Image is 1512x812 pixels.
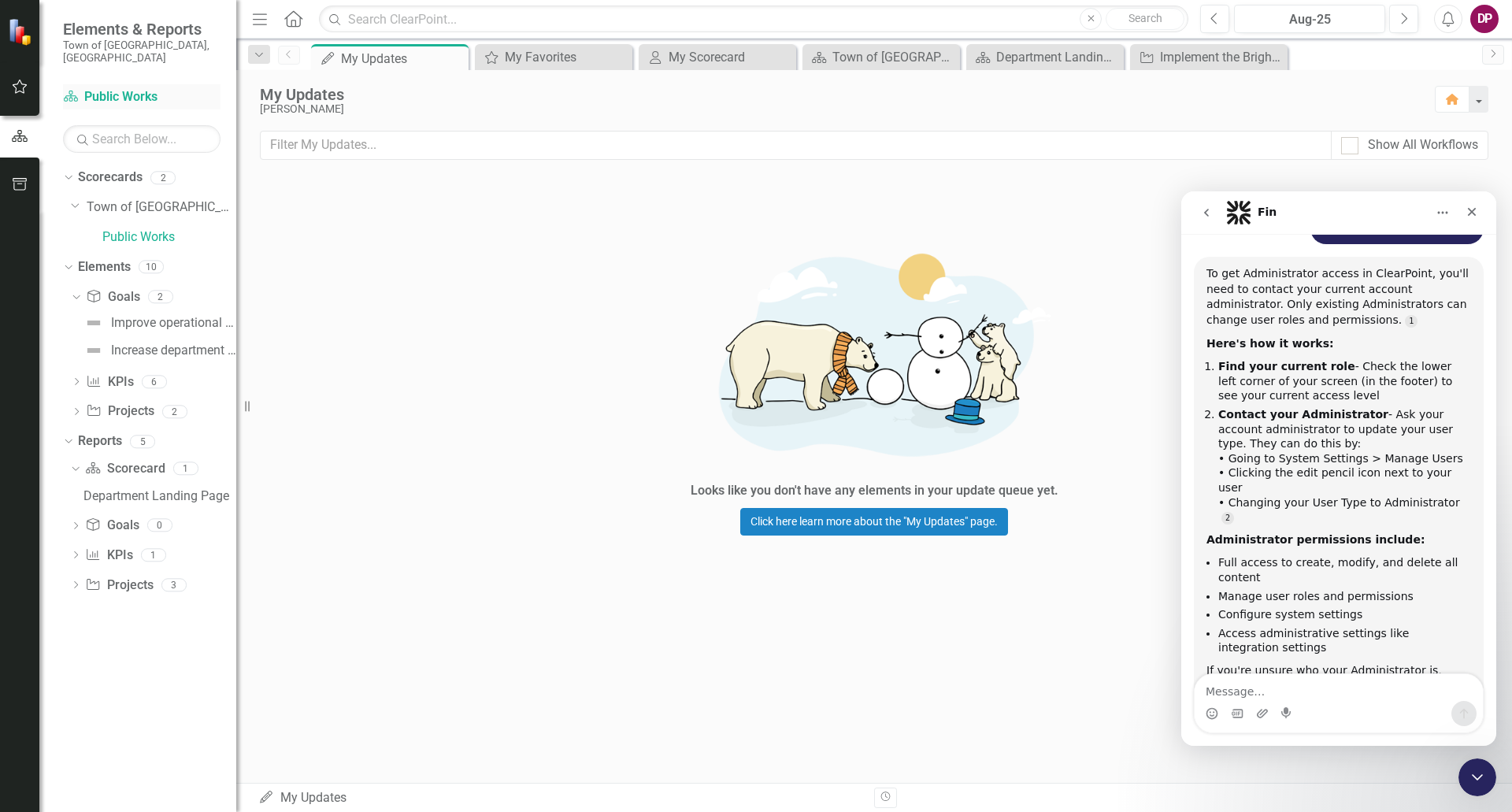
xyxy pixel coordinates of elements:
[147,519,172,532] div: 0
[78,169,143,187] a: Scorecards
[102,228,236,247] a: Public Works
[83,489,236,503] div: Department Landing Page
[84,313,103,332] img: Not Defined
[130,435,155,448] div: 5
[141,548,166,562] div: 1
[63,39,220,65] small: Town of [GEOGRAPHIC_DATA], [GEOGRAPHIC_DATA]
[161,578,187,591] div: 3
[1368,136,1478,154] div: Show All Workflows
[505,47,628,67] div: My Favorites
[1160,47,1284,67] div: Implement the Brightly work order management platform.
[85,577,153,595] a: Projects
[341,49,465,69] div: My Updates
[85,460,165,478] a: Scorecard
[691,482,1058,500] div: Looks like you don't have any elements in your update queue yet.
[80,310,236,336] a: Improve operational effectiveness by reducing the time to complete non-emergency work orders.
[1240,10,1380,29] div: Aug-25
[111,316,236,330] div: Improve operational effectiveness by reducing the time to complete non-emergency work orders.
[84,341,103,360] img: Not Defined
[148,290,173,303] div: 2
[740,508,1008,536] a: Click here learn more about the "My Updates" page.
[479,47,628,67] a: My Favorites
[258,789,862,807] div: My Updates
[85,547,132,565] a: KPIs
[260,103,1419,115] div: [PERSON_NAME]
[8,18,35,46] img: ClearPoint Strategy
[63,125,220,153] input: Search Below...
[111,343,236,358] div: Increase department effectiveness by completing capital projects in a timely manner.
[638,228,1110,478] img: Getting started
[86,373,133,391] a: KPIs
[1181,191,1496,746] iframe: Intercom live chat
[1134,47,1284,67] a: Implement the Brightly work order management platform.
[1470,5,1499,33] button: DP
[1458,758,1496,796] iframe: Intercom live chat
[996,47,1120,67] div: Department Landing Page
[63,20,220,39] span: Elements & Reports
[86,288,139,306] a: Goals
[63,88,220,106] a: Public Works
[139,261,164,274] div: 10
[1128,12,1162,24] span: Search
[142,375,167,388] div: 6
[260,131,1332,160] input: Filter My Updates...
[150,171,176,184] div: 2
[80,338,236,363] a: Increase department effectiveness by completing capital projects in a timely manner.
[260,86,1419,103] div: My Updates
[832,47,956,67] div: Town of [GEOGRAPHIC_DATA] Page
[85,517,139,535] a: Goals
[319,6,1188,33] input: Search ClearPoint...
[970,47,1120,67] a: Department Landing Page
[173,462,198,476] div: 1
[1106,8,1184,30] button: Search
[86,402,154,421] a: Projects
[78,432,122,450] a: Reports
[78,258,131,276] a: Elements
[87,198,236,217] a: Town of [GEOGRAPHIC_DATA]
[1234,5,1385,33] button: Aug-25
[80,484,236,509] a: Department Landing Page
[162,405,187,418] div: 2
